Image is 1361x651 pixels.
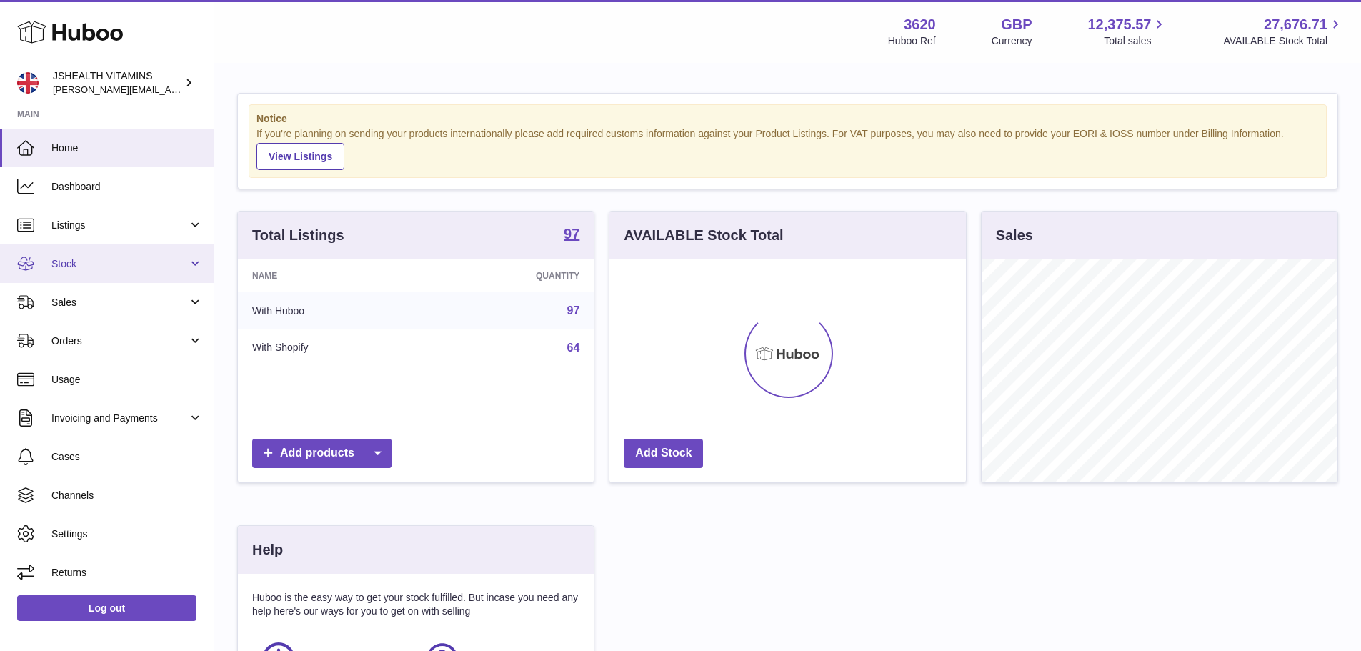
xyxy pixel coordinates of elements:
img: francesca@jshealthvitamins.com [17,72,39,94]
span: 12,375.57 [1087,15,1151,34]
span: Dashboard [51,180,203,194]
div: If you're planning on sending your products internationally please add required customs informati... [256,127,1319,170]
a: 97 [564,227,579,244]
span: Usage [51,373,203,387]
span: Cases [51,450,203,464]
td: With Huboo [238,292,430,329]
span: Sales [51,296,188,309]
div: JSHEALTH VITAMINS [53,69,181,96]
a: Log out [17,595,196,621]
span: 27,676.71 [1264,15,1327,34]
div: Huboo Ref [888,34,936,48]
span: AVAILABLE Stock Total [1223,34,1344,48]
span: Settings [51,527,203,541]
th: Quantity [430,259,594,292]
h3: Help [252,540,283,560]
a: Add products [252,439,392,468]
span: Invoicing and Payments [51,412,188,425]
p: Huboo is the easy way to get your stock fulfilled. But incase you need any help here's our ways f... [252,591,579,618]
span: Listings [51,219,188,232]
a: 64 [567,342,580,354]
a: 12,375.57 Total sales [1087,15,1167,48]
strong: GBP [1001,15,1032,34]
span: Returns [51,566,203,580]
h3: Total Listings [252,226,344,245]
h3: AVAILABLE Stock Total [624,226,783,245]
strong: 3620 [904,15,936,34]
h3: Sales [996,226,1033,245]
a: 27,676.71 AVAILABLE Stock Total [1223,15,1344,48]
strong: 97 [564,227,579,241]
span: Stock [51,257,188,271]
div: Currency [992,34,1032,48]
a: Add Stock [624,439,703,468]
td: With Shopify [238,329,430,367]
span: [PERSON_NAME][EMAIL_ADDRESS][DOMAIN_NAME] [53,84,286,95]
strong: Notice [256,112,1319,126]
a: 97 [567,304,580,317]
span: Orders [51,334,188,348]
th: Name [238,259,430,292]
span: Channels [51,489,203,502]
a: View Listings [256,143,344,170]
span: Home [51,141,203,155]
span: Total sales [1104,34,1167,48]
